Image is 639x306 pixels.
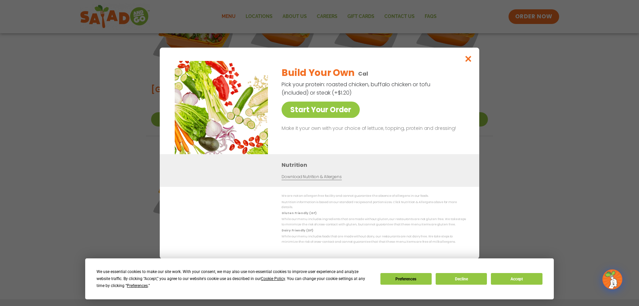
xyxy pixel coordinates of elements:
[458,48,479,70] button: Close modal
[175,61,268,154] img: Featured product photo for Build Your Own
[282,80,431,97] p: Pick your protein: roasted chicken, buffalo chicken or tofu (included) or steak (+$1.20)
[282,211,316,215] strong: Gluten Friendly (GF)
[261,276,285,281] span: Cookie Policy
[282,66,354,80] h2: Build Your Own
[97,268,372,289] div: We use essential cookies to make our site work. With your consent, we may also use non-essential ...
[127,283,148,288] span: Preferences
[282,174,341,180] a: Download Nutrition & Allergens
[436,273,487,285] button: Decline
[282,193,466,198] p: We are not an allergen free facility and cannot guarantee the absence of allergens in our foods.
[85,258,554,299] div: Cookie Consent Prompt
[282,234,466,244] p: While our menu includes foods that are made without dairy, our restaurants are not dairy free. We...
[282,217,466,227] p: While our menu includes ingredients that are made without gluten, our restaurants are not gluten ...
[282,199,466,210] p: Nutrition information is based on our standard recipes and portion sizes. Click Nutrition & Aller...
[282,228,313,232] strong: Dairy Friendly (DF)
[603,270,622,289] img: wpChatIcon
[282,102,360,118] a: Start Your Order
[380,273,432,285] button: Preferences
[282,161,469,169] h3: Nutrition
[491,273,542,285] button: Accept
[358,70,368,78] p: Cal
[282,125,463,133] p: Make it your own with your choice of lettuce, topping, protein and dressing!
